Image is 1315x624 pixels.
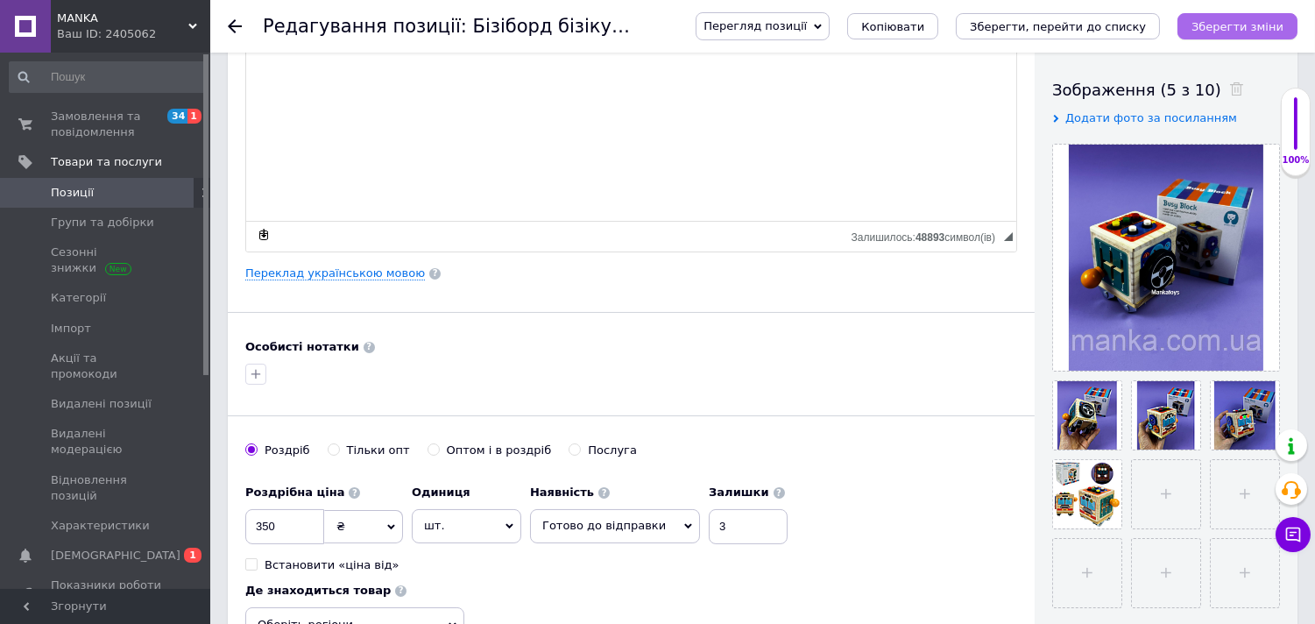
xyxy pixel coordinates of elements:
[228,19,242,33] div: Повернутися назад
[336,520,345,533] span: ₴
[265,557,399,573] div: Встановити «ціна від»
[588,443,637,458] div: Послуга
[51,109,162,140] span: Замовлення та повідомлення
[852,227,1004,244] div: Кiлькiсть символiв
[956,13,1160,39] button: Зберегти, перейти до списку
[1065,111,1237,124] span: Додати фото за посиланням
[246,2,1016,221] iframe: Редактор, 75CA2A20-1C4E-4F2D-A6E7-82DCB84AED06
[412,509,521,542] span: шт.
[51,548,180,564] span: [DEMOGRAPHIC_DATA]
[57,26,210,42] div: Ваш ID: 2405062
[51,351,162,382] span: Акції та промокоди
[245,266,425,280] a: Переклад українською мовою
[916,231,944,244] span: 48893
[167,109,187,124] span: 34
[861,20,924,33] span: Копіювати
[709,486,768,499] b: Залишки
[51,290,106,306] span: Категорії
[847,13,938,39] button: Копіювати
[51,396,152,412] span: Видалені позиції
[51,245,162,276] span: Сезонні знижки
[254,225,273,245] a: Зробити резервну копію зараз
[51,578,162,609] span: Показники роботи компанії
[1282,154,1310,167] div: 100%
[1191,20,1283,33] i: Зберегти зміни
[51,321,91,337] span: Імпорт
[530,486,594,499] b: Наявність
[245,509,324,544] input: 0
[542,519,666,532] span: Готово до відправки
[709,509,788,544] input: -
[412,486,470,499] b: Одиниця
[245,486,344,499] b: Роздрібна ціна
[184,548,201,563] span: 1
[51,185,94,201] span: Позиції
[970,20,1146,33] i: Зберегти, перейти до списку
[1281,88,1311,176] div: 100% Якість заповнення
[187,109,201,124] span: 1
[1052,79,1280,101] div: Зображення (5 з 10)
[245,584,391,597] b: Де знаходиться товар
[245,340,359,353] b: Особисті нотатки
[51,154,162,170] span: Товари та послуги
[1004,232,1013,241] span: Потягніть для зміни розмірів
[51,472,162,504] span: Відновлення позицій
[57,11,188,26] span: MANKA
[51,426,162,457] span: Видалені модерацією
[51,518,150,534] span: Характеристики
[265,443,310,458] div: Роздріб
[347,443,410,458] div: Тільки опт
[703,19,807,32] span: Перегляд позиції
[1177,13,1297,39] button: Зберегти зміни
[447,443,552,458] div: Оптом і в роздріб
[1276,517,1311,552] button: Чат з покупцем
[9,61,207,93] input: Пошук
[51,215,154,230] span: Групи та добірки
